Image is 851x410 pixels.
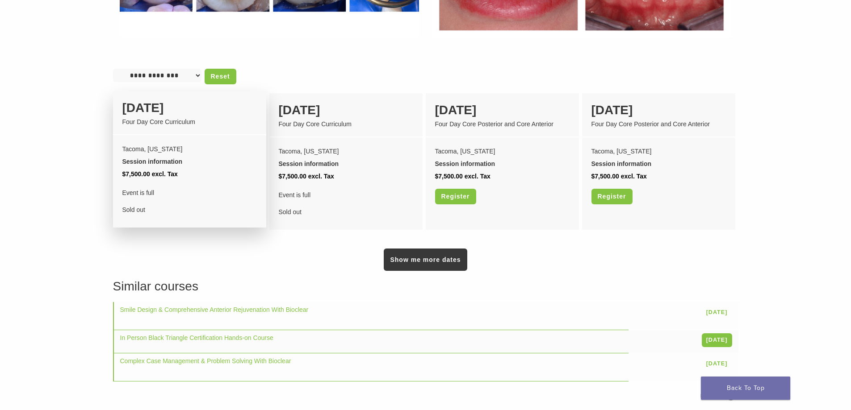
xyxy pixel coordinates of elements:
a: Register [591,189,633,204]
div: Sold out [122,186,257,216]
div: Four Day Core Curriculum [122,117,257,127]
a: Smile Design & Comprehensive Anterior Rejuvenation With Bioclear [120,306,309,313]
span: $7,500.00 [435,173,463,180]
div: Tacoma, [US_STATE] [279,145,413,157]
span: Event is full [279,189,413,201]
div: [DATE] [279,101,413,120]
span: $7,500.00 [279,173,306,180]
a: [DATE] [702,333,732,347]
div: Session information [591,157,726,170]
span: excl. Tax [152,170,178,178]
div: Session information [435,157,570,170]
div: Four Day Core Curriculum [279,120,413,129]
div: Session information [279,157,413,170]
span: $7,500.00 [122,170,150,178]
div: Tacoma, [US_STATE] [435,145,570,157]
div: Four Day Core Posterior and Core Anterior [435,120,570,129]
a: Register [435,189,476,204]
span: excl. Tax [465,173,490,180]
div: Tacoma, [US_STATE] [591,145,726,157]
div: Sold out [279,189,413,218]
a: [DATE] [702,305,732,319]
span: excl. Tax [621,173,647,180]
span: Event is full [122,186,257,199]
a: [DATE] [702,356,732,370]
a: In Person Black Triangle Certification Hands-on Course [120,334,273,341]
h3: Similar courses [113,277,738,296]
div: [DATE] [435,101,570,120]
span: $7,500.00 [591,173,619,180]
div: [DATE] [591,101,726,120]
a: Reset [205,69,236,84]
span: excl. Tax [308,173,334,180]
div: Four Day Core Posterior and Core Anterior [591,120,726,129]
a: Show me more dates [384,248,467,271]
div: Tacoma, [US_STATE] [122,143,257,155]
a: Back To Top [701,377,790,400]
div: Session information [122,155,257,168]
a: Complex Case Management & Problem Solving With Bioclear [120,357,291,364]
a: Powered by [700,393,738,398]
div: [DATE] [122,99,257,117]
